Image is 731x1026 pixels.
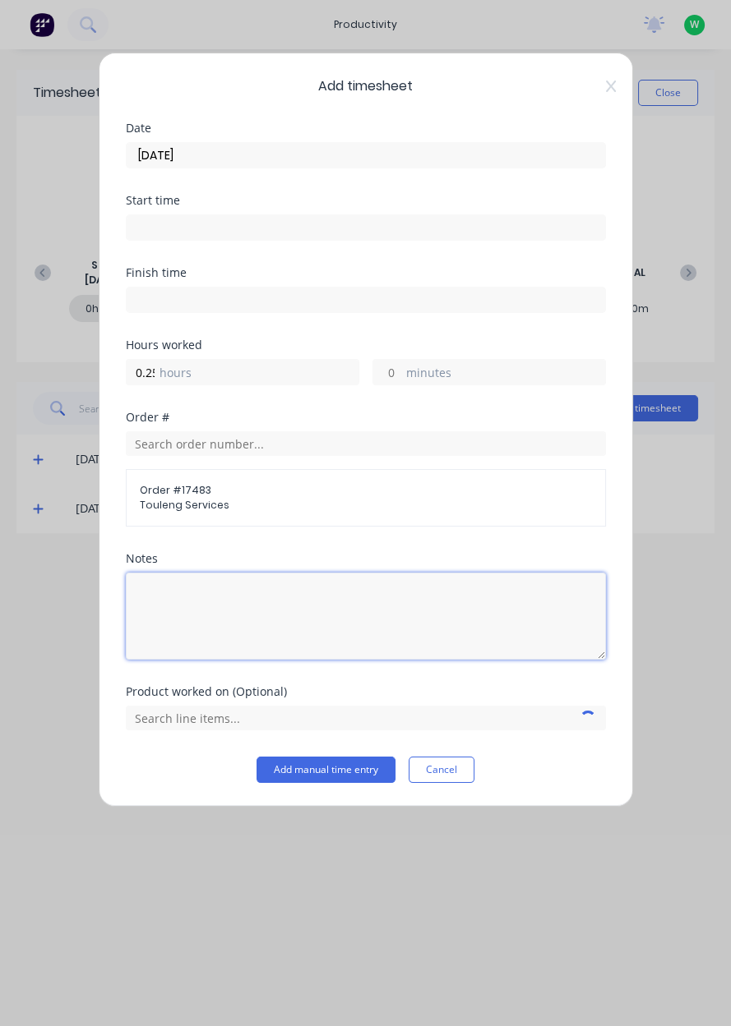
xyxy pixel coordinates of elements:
div: Finish time [126,267,606,278]
div: Start time [126,195,606,206]
div: Product worked on (Optional) [126,686,606,697]
label: hours [160,364,359,384]
input: 0 [373,360,402,384]
span: Touleng Services [140,498,592,513]
span: Order # 17483 [140,483,592,498]
input: Search line items... [126,706,606,730]
input: 0 [127,360,155,384]
label: minutes [406,364,605,384]
button: Add manual time entry [257,757,396,783]
div: Hours worked [126,339,606,351]
button: Cancel [409,757,474,783]
div: Notes [126,553,606,564]
span: Add timesheet [126,76,606,96]
div: Date [126,122,606,134]
div: Order # [126,412,606,423]
input: Search order number... [126,431,606,456]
